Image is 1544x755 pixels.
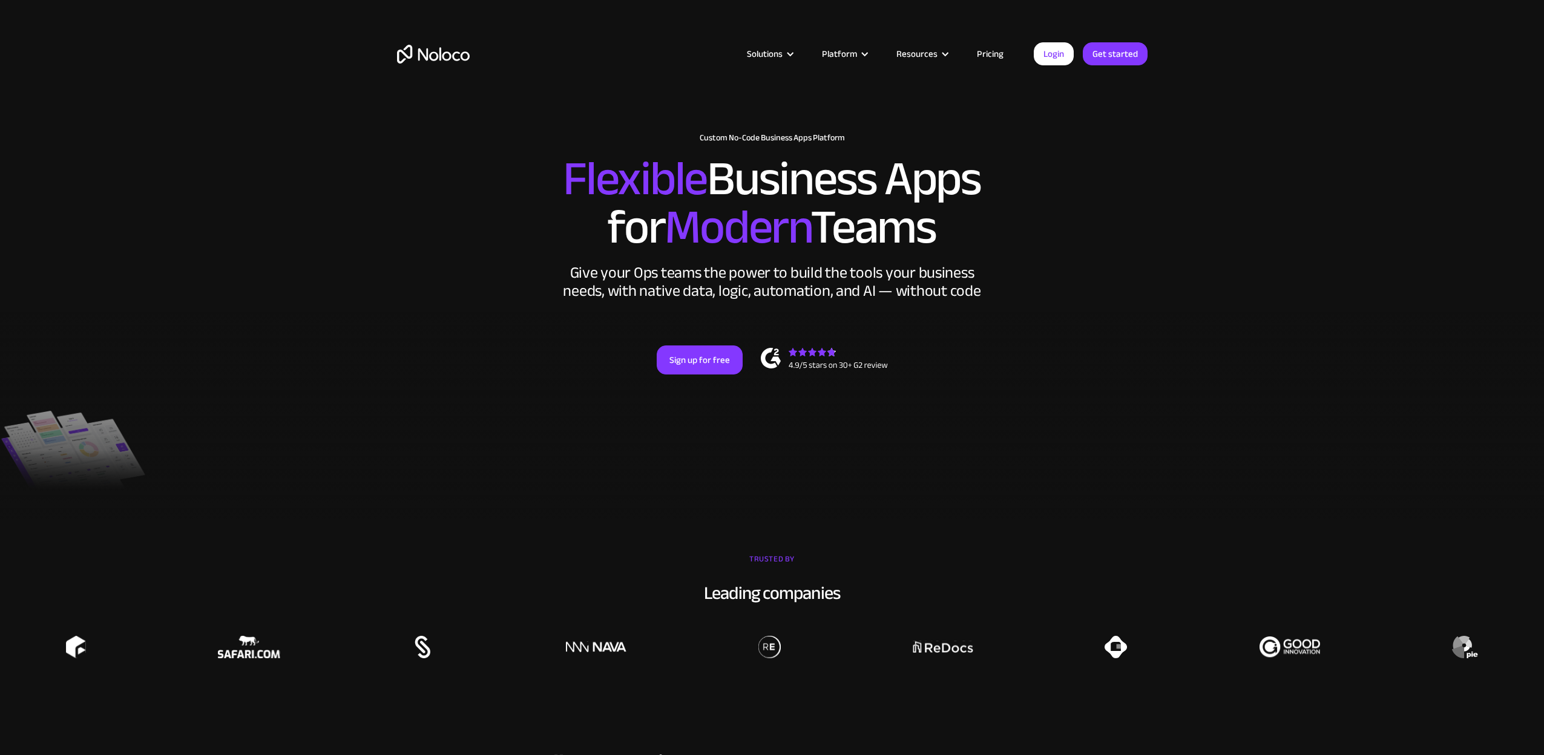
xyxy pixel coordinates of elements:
[397,155,1148,252] h2: Business Apps for Teams
[732,46,807,62] div: Solutions
[822,46,857,62] div: Platform
[747,46,783,62] div: Solutions
[1034,42,1074,65] a: Login
[665,182,810,272] span: Modern
[1083,42,1148,65] a: Get started
[881,46,962,62] div: Resources
[807,46,881,62] div: Platform
[962,46,1019,62] a: Pricing
[657,345,743,374] a: Sign up for free
[896,46,938,62] div: Resources
[397,45,470,64] a: home
[563,134,707,224] span: Flexible
[397,133,1148,143] h1: Custom No-Code Business Apps Platform
[560,264,984,300] div: Give your Ops teams the power to build the tools your business needs, with native data, logic, au...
